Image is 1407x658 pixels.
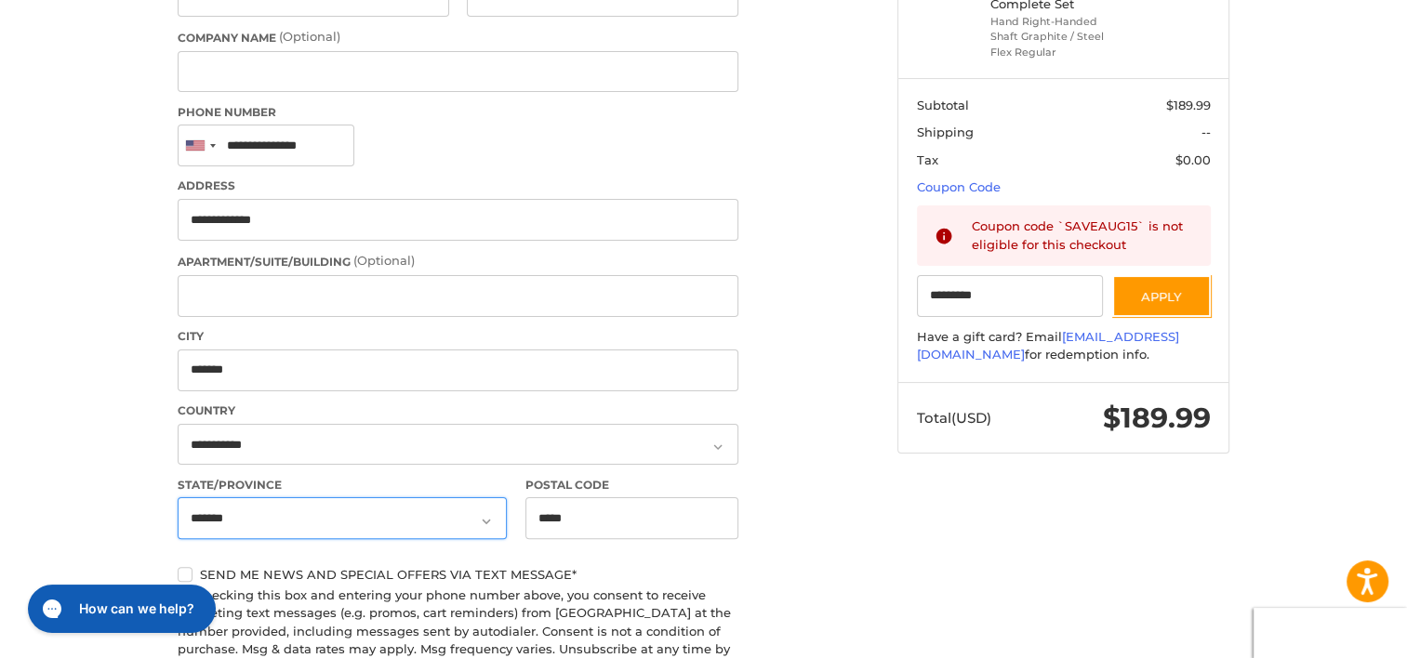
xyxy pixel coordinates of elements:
li: Shaft Graphite / Steel [990,29,1133,45]
iframe: Google Customer Reviews [1254,608,1407,658]
label: Send me news and special offers via text message* [178,567,738,582]
span: Tax [917,152,938,167]
span: $0.00 [1175,152,1211,167]
a: Coupon Code [917,179,1001,194]
span: Shipping [917,125,974,139]
span: $189.99 [1103,401,1211,435]
span: Subtotal [917,98,969,112]
div: Have a gift card? Email for redemption info. [917,328,1211,364]
span: $189.99 [1166,98,1211,112]
iframe: Gorgias live chat messenger [19,578,220,639]
small: (Optional) [353,253,415,268]
button: Apply [1112,275,1211,317]
label: Apartment/Suite/Building [178,252,738,270]
li: Hand Right-Handed [990,14,1133,30]
label: City [178,328,738,345]
div: Coupon code `SAVEAUG15` is not eligible for this checkout [972,217,1193,254]
label: Company Name [178,28,738,46]
li: Flex Regular [990,45,1133,60]
label: Country [178,402,738,419]
small: (Optional) [279,29,340,44]
span: Total (USD) [917,409,991,427]
input: Gift Certificate or Coupon Code [917,275,1104,317]
label: State/Province [178,477,507,493]
label: Postal Code [525,477,739,493]
label: Phone Number [178,104,738,121]
label: Address [178,178,738,194]
div: United States: +1 [179,125,221,165]
span: -- [1201,125,1211,139]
